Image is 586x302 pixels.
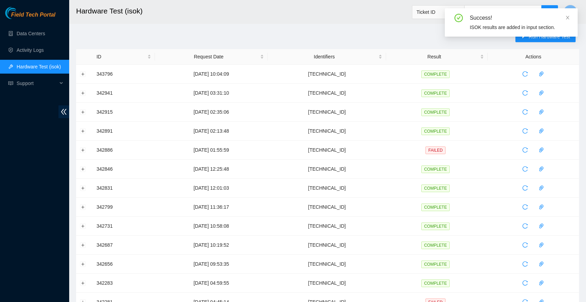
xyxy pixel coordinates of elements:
[268,217,386,236] td: [TECHNICAL_ID]
[416,7,460,17] span: Ticket ID
[93,122,155,141] td: 342891
[421,204,450,211] span: COMPLETE
[80,242,86,248] button: Expand row
[455,14,463,22] span: check-circle
[268,198,386,217] td: [TECHNICAL_ID]
[565,15,570,20] span: close
[155,84,268,103] td: [DATE] 03:31:10
[520,261,530,267] span: reload
[80,90,86,96] button: Expand row
[536,166,547,172] span: paper-clip
[536,258,547,270] button: paper-clip
[520,109,530,115] span: reload
[520,220,531,232] button: reload
[536,68,547,79] button: paper-clip
[536,106,547,117] button: paper-clip
[536,204,547,210] span: paper-clip
[536,147,547,153] span: paper-clip
[155,179,268,198] td: [DATE] 12:01:03
[520,163,531,174] button: reload
[569,8,572,16] span: J
[421,185,450,192] span: COMPLETE
[520,68,531,79] button: reload
[520,185,530,191] span: reload
[93,274,155,293] td: 342283
[520,258,531,270] button: reload
[520,71,530,77] span: reload
[541,5,558,19] button: search
[155,160,268,179] td: [DATE] 12:25:48
[536,277,547,289] button: paper-clip
[268,65,386,84] td: [TECHNICAL_ID]
[536,261,547,267] span: paper-clip
[268,236,386,255] td: [TECHNICAL_ID]
[520,242,530,248] span: reload
[425,147,445,154] span: FAILED
[80,204,86,210] button: Expand row
[421,242,450,249] span: COMPLETE
[536,90,547,96] span: paper-clip
[564,5,577,19] button: J
[520,125,531,136] button: reload
[520,166,530,172] span: reload
[520,201,531,213] button: reload
[268,103,386,122] td: [TECHNICAL_ID]
[155,217,268,236] td: [DATE] 10:58:08
[8,81,13,86] span: read
[520,87,531,98] button: reload
[520,223,530,229] span: reload
[80,223,86,229] button: Expand row
[520,204,530,210] span: reload
[93,198,155,217] td: 342799
[17,31,45,36] a: Data Centers
[93,236,155,255] td: 342687
[268,84,386,103] td: [TECHNICAL_ID]
[536,87,547,98] button: paper-clip
[470,14,569,22] div: Success!
[520,147,530,153] span: reload
[421,89,450,97] span: COMPLETE
[93,141,155,160] td: 342886
[421,108,450,116] span: COMPLETE
[536,239,547,251] button: paper-clip
[536,201,547,213] button: paper-clip
[93,65,155,84] td: 343796
[80,147,86,153] button: Expand row
[536,280,547,286] span: paper-clip
[58,105,69,118] span: double-left
[536,182,547,194] button: paper-clip
[80,166,86,172] button: Expand row
[536,144,547,155] button: paper-clip
[93,160,155,179] td: 342846
[520,144,531,155] button: reload
[536,163,547,174] button: paper-clip
[421,70,450,78] span: COMPLETE
[11,12,55,18] span: Field Tech Portal
[268,160,386,179] td: [TECHNICAL_ID]
[155,236,268,255] td: [DATE] 10:19:52
[536,71,547,77] span: paper-clip
[421,280,450,287] span: COMPLETE
[93,217,155,236] td: 342731
[155,65,268,84] td: [DATE] 10:04:09
[520,280,530,286] span: reload
[268,141,386,160] td: [TECHNICAL_ID]
[93,179,155,198] td: 342831
[80,128,86,134] button: Expand row
[155,122,268,141] td: [DATE] 02:13:48
[155,103,268,122] td: [DATE] 02:35:06
[268,179,386,198] td: [TECHNICAL_ID]
[464,5,542,19] input: Enter text here...
[536,185,547,191] span: paper-clip
[421,261,450,268] span: COMPLETE
[268,122,386,141] td: [TECHNICAL_ID]
[421,128,450,135] span: COMPLETE
[536,125,547,136] button: paper-clip
[80,280,86,286] button: Expand row
[268,274,386,293] td: [TECHNICAL_ID]
[470,23,569,31] div: ISOK results are added in input section.
[80,109,86,115] button: Expand row
[93,103,155,122] td: 342915
[488,49,579,65] th: Actions
[5,12,55,21] a: Akamai TechnologiesField Tech Portal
